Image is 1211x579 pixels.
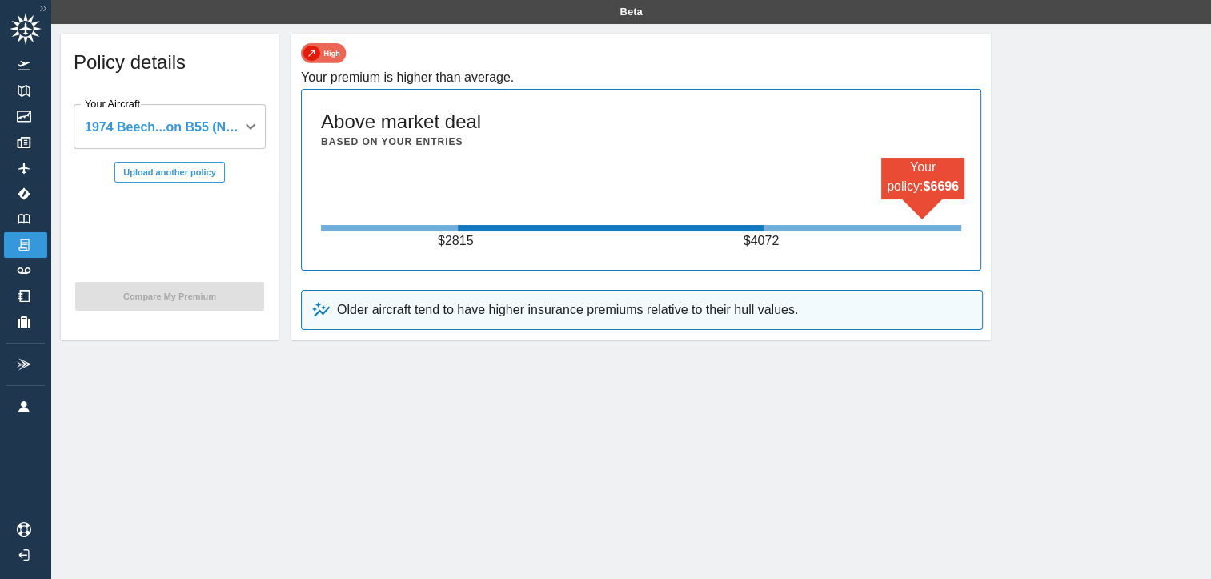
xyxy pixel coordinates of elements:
p: Your policy: [881,158,964,196]
h5: Policy details [74,50,186,75]
div: 1974 Beech...on B55 (N8797R) [74,104,266,149]
p: $ 4072 [744,231,784,251]
div: Policy details [61,34,279,98]
button: Upload another policy [114,162,225,183]
h6: Your premium is higher than average. [301,66,981,89]
p: $ 2815 [438,231,478,251]
b: $ 6696 [923,179,959,193]
img: uptrend-and-star-798e9c881b4915e3b082.svg [311,300,331,320]
label: Your Aircraft [85,97,140,111]
p: Older aircraft tend to have higher insurance premiums relative to their hull values. [337,300,798,320]
img: high-policy-chip-4dcd5ea648c96a6df0b3.svg [301,43,347,63]
h5: Above market deal [321,109,481,135]
h6: Based on your entries [321,135,463,150]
